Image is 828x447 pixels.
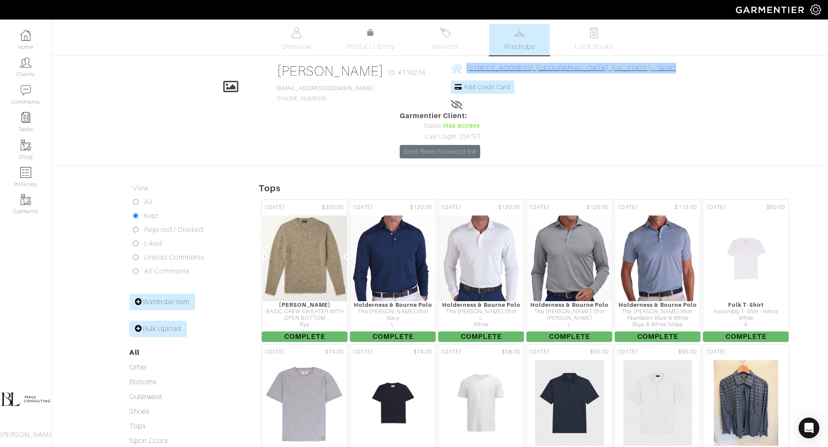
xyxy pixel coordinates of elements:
div: L [262,328,347,335]
a: Bottoms [129,378,156,386]
label: All Comments [144,266,189,277]
a: [PERSON_NAME] [277,63,384,79]
a: Outerwear [129,393,162,401]
div: Rye [262,322,347,328]
img: AAkCiTL1a91bM46MLS2yqcAQ [340,215,445,302]
span: $300.00 [322,203,344,212]
label: Liked [144,238,162,249]
label: Kept [144,211,158,221]
img: XgqSKAiLtHVFS1W26HUB5dDb [429,215,534,302]
img: reminder-icon-8004d30b9f0a5d33ae49ab947aed9ed385cf756f9e5892f1edd6e32f2345188e.png [20,112,31,123]
img: clients-icon-6bae9207a08558b7cb47a8932f037763ab4055f8c8b6bfacd5dc20c3e0201464.png [20,57,31,68]
img: orders-icon-0abe47150d42831381b5fb84f609e132dff9fe21cb692f30cb5eec754e2cba89.png [20,167,31,178]
img: basicinfo-40fd8af6dae0f16599ec9e87c0ef1c0a1fdea2edbe929e3d69a839185d80c458.svg [291,27,302,38]
div: [PERSON_NAME] [526,315,612,322]
a: [EMAIL_ADDRESS][DOMAIN_NAME] [277,85,374,91]
span: $120.00 [498,203,520,212]
div: Open Intercom Messenger [799,418,819,438]
img: FNeHh7x8vgJZnP7j5CNT6Vo6 [623,360,692,446]
div: The [PERSON_NAME] Shirt: Aberdeen Blue & White [615,309,700,322]
div: BASIC CREW SWEATER WITH OPEN BOTTOM [262,309,347,322]
a: Invoices [415,24,475,55]
a: [STREET_ADDRESS] [GEOGRAPHIC_DATA], [US_STATE] - 19087 [451,63,676,74]
img: RnNtkbLRhur8wXu59tSb7Kzx [605,215,710,302]
img: UDX5Kkf2s3Ba4tULtJws3YMe [364,360,422,446]
span: [DATE] [353,348,372,356]
img: gear-icon-white-bd11855cb880d31180b6d7d6211b90ccbf57a29d726f0c71d8c61bd08dd39cc2.png [810,4,821,15]
a: [DATE] $60.00 Folk T-Shirt Assembly T-Shirt - White White 4 Complete [702,199,790,343]
a: Tops [129,422,145,430]
img: 6UHZM3QBPTJCNkptM4RZAyG3 [262,360,348,446]
img: comment-icon-a0a6a9ef722e966f86d9cbdc48e553b5cf19dbc54f86b18d962a5391bc8f6eb6.png [20,85,31,96]
span: $74.00 [414,348,432,356]
span: $115.00 [675,203,697,212]
label: Unread Comments [144,252,204,263]
div: White [438,322,524,328]
span: $120.00 [587,203,609,212]
a: Wardrobe Item [129,294,195,310]
a: Overview [266,24,327,55]
span: [DATE] [265,203,284,212]
span: [DATE] [442,348,461,356]
div: [PERSON_NAME] [262,302,347,308]
span: Invoices [432,42,458,52]
a: Shoes [129,408,149,415]
div: Folk T-Shirt [703,302,789,308]
span: Complete [526,331,612,342]
a: Sport Coats [129,437,168,445]
a: [DATE] $120.00 Holderness & Bourne Polo The [PERSON_NAME] Shirt Navy L Complete [349,199,437,343]
span: [PHONE_NUMBER] [277,85,374,102]
a: Bulk Upload [129,321,187,337]
a: [DATE] $115.00 Holderness & Bourne Polo The [PERSON_NAME] Shirt: Aberdeen Blue & White Blue & Whi... [613,199,702,343]
span: [DATE] [706,203,725,212]
img: dashboard-icon-dbcd8f5a0b271acd01030246c82b418ddd0df26cd7fceb0bd07c9910d44c42f6.png [20,30,31,41]
a: [DATE] $120.00 Holderness & Bourne Polo The [PERSON_NAME] Shirt [PERSON_NAME] L Complete [525,199,613,343]
span: [STREET_ADDRESS] [GEOGRAPHIC_DATA], [US_STATE] - 19087 [466,64,676,72]
a: [DATE] $120.00 Holderness & Bourne Polo The [PERSON_NAME] Shirt L White Complete [437,199,525,343]
a: Product Library [340,28,401,52]
div: L [615,328,700,335]
div: 4 [703,322,789,328]
span: $58.00 [502,348,520,356]
label: Rejected / Disliked [144,225,203,235]
span: $60.00 [767,203,785,212]
div: Last Login: [DATE] [400,132,480,141]
img: WD2SvBbaDJ6fG9dMvC9wQZWq [713,360,779,446]
div: Assembly T-Shirt - White [703,309,789,315]
span: [DATE] [530,203,549,212]
span: $74.00 [325,348,344,356]
span: $95.00 [678,348,697,356]
div: L [350,322,436,328]
div: Holderness & Bourne Polo [438,302,524,308]
span: Complete [350,331,436,342]
span: Complete [703,331,789,342]
span: $95.00 [590,348,609,356]
img: vU4rjTx3WmWeKNmVEV2Es1zA [449,360,514,446]
span: [DATE] [265,348,284,356]
a: Send Reset Password link [400,145,480,158]
span: [DATE] [706,348,725,356]
h5: Tops [259,183,828,193]
div: Blue & White Stripe [615,322,700,328]
span: Garmentier Client: [400,111,480,121]
a: [DATE] $300.00 [PERSON_NAME] BASIC CREW SWEATER WITH OPEN BOTTOM Rye L Complete [260,199,349,343]
span: [DATE] [618,203,637,212]
img: wardrobe-487a4870c1b7c33e795ec22d11cfc2ed9d08956e64fb3008fe2437562e282088.svg [514,27,525,38]
span: Add Credit Card [464,84,510,90]
a: Look Books [564,24,624,55]
div: Navy [350,315,436,322]
span: [DATE] [618,348,637,356]
img: garments-icon-b7da505a4dc4fd61783c78ac3ca0ef83fa9d6f193b1c9dc38574b1d14d53ca28.png [20,140,31,151]
span: [DATE] [530,348,549,356]
img: garmentier-logo-header-white-b43fb05a5012e4ada735d5af1a66efaba907eab6374d6393d1fbf88cb4ef424d.png [732,2,810,17]
a: All [129,348,139,357]
img: VBgP2jnT8x5du3uEim11RaCf [262,215,347,302]
a: Other [129,363,147,371]
div: The [PERSON_NAME] Shirt [526,309,612,315]
img: UjjyDfZxg3iCzVRZRhxWnnN9 [516,215,624,302]
span: Wardrobe [504,42,535,52]
span: Complete [262,331,347,342]
img: 4cEJaTo3Ko4RASGFjJaSu4RD [717,215,775,302]
span: Complete [615,331,700,342]
span: ID: #116214 [388,68,426,78]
